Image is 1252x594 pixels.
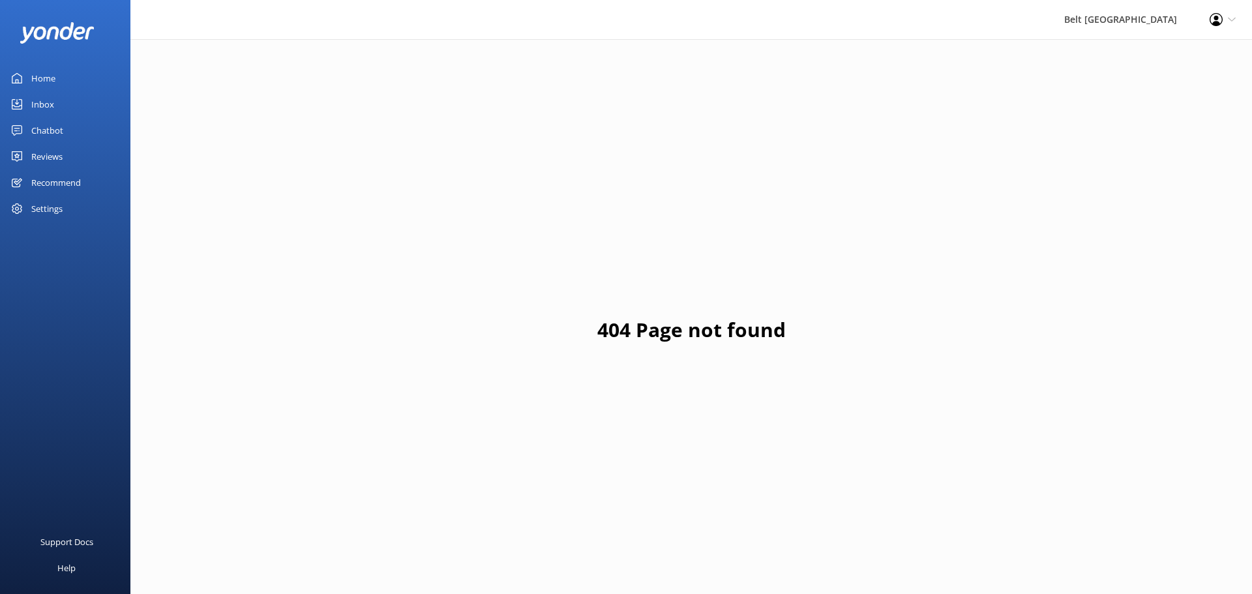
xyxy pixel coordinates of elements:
[40,529,93,555] div: Support Docs
[20,22,95,44] img: yonder-white-logo.png
[31,65,55,91] div: Home
[31,143,63,170] div: Reviews
[31,196,63,222] div: Settings
[31,91,54,117] div: Inbox
[31,170,81,196] div: Recommend
[57,555,76,581] div: Help
[31,117,63,143] div: Chatbot
[597,314,786,346] h1: 404 Page not found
